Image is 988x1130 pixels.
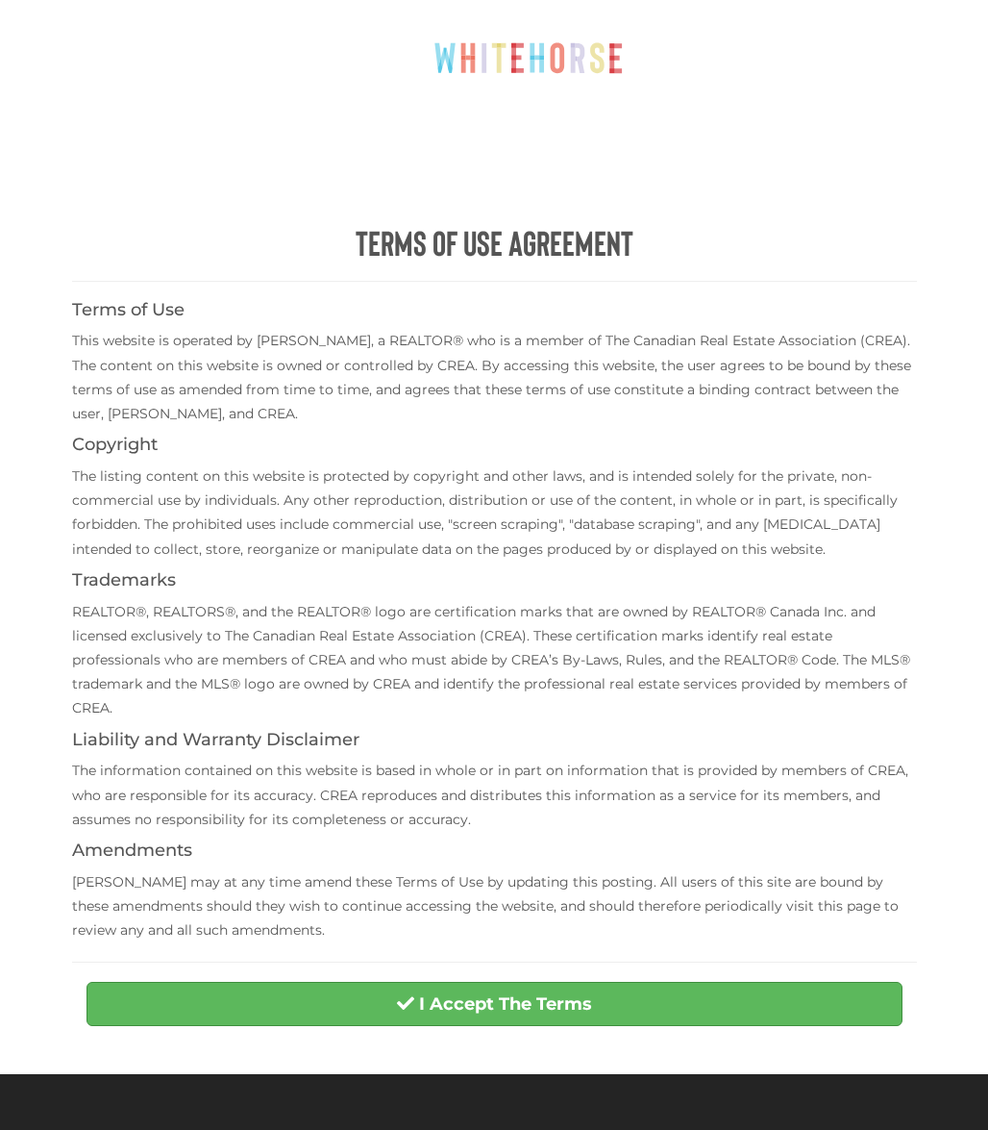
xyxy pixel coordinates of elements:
[371,118,451,157] a: Buy
[72,436,917,455] h4: Copyright
[72,301,917,320] h4: Terms of Use
[72,759,917,832] p: The information contained on this website is based in whole or in part on information that is pro...
[72,571,917,590] h4: Trademarks
[576,118,818,157] a: About [PERSON_NAME]
[842,118,954,157] a: Listings
[72,731,917,750] h4: Liability and Warranty Disclaimer
[72,600,917,721] p: REALTOR®, REALTORS®, and the REALTOR® logo are certification marks that are owned by REALTOR® Can...
[19,118,969,157] nav: Menu
[72,465,917,562] p: The listing content on this website is protected by copyright and other laws, and is intended sol...
[419,993,592,1015] strong: I Accept The Terms
[72,870,917,943] p: [PERSON_NAME] may at any time amend these Terms of Use by updating this posting. All users of thi...
[662,15,973,65] a: Call or Text [PERSON_NAME]: [PHONE_NUMBER]
[685,27,950,54] span: Call or Text [PERSON_NAME]: [PHONE_NUMBER]
[475,118,552,157] a: Sell
[72,223,917,262] h1: Terms of Use Agreement
[86,982,902,1026] button: I Accept The Terms
[72,329,917,426] p: This website is operated by [PERSON_NAME], a REALTOR® who is a member of The Canadian Real Estate...
[136,118,347,157] a: Explore Whitehorse
[72,841,917,861] h4: Amendments
[34,118,111,157] a: Home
